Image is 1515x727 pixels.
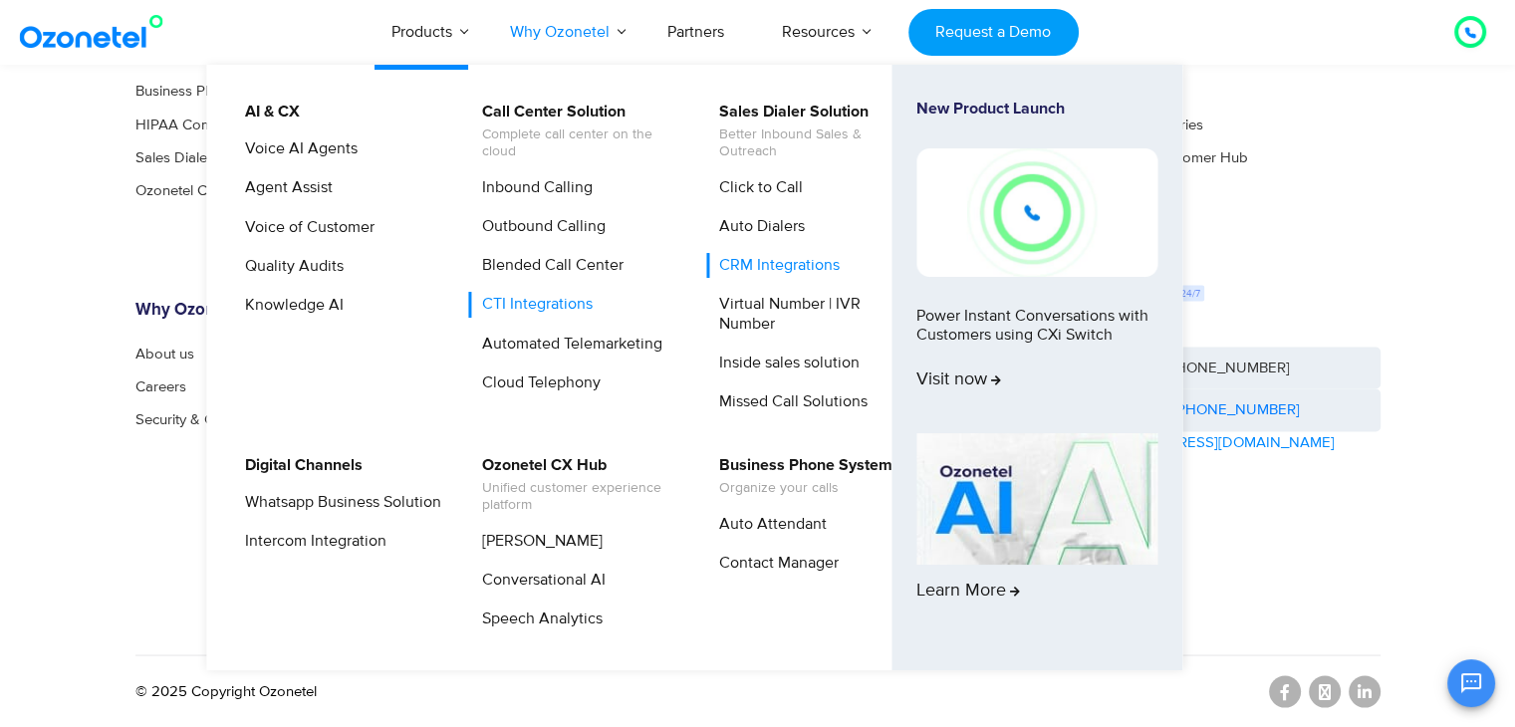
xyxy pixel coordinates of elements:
a: Speech Analytics [469,606,606,631]
a: Request a Demo [908,9,1079,56]
img: AI [916,433,1157,565]
a: Call Center Solution [135,51,263,66]
a: Intercom Integration [232,529,389,554]
span: Learn More [916,581,1020,603]
a: Automated Telemarketing [469,332,665,357]
h6: Why Ozonetel [135,300,424,320]
a: Ozonetel CX HubUnified customer experience platform [469,453,681,517]
a: Business Phone System [135,84,289,99]
a: CRM Integrations [706,253,843,278]
a: Security & Compliance [135,411,281,426]
a: Inside sales solution [706,351,863,375]
a: CTI Integrations [469,292,596,317]
span: Unified customer experience platform [482,480,678,514]
a: Conversational AI [469,568,609,593]
a: INDIA [PHONE_NUMBER] [1107,398,1300,421]
a: Voice AI Agents [232,136,361,161]
a: HIPAA Compliant Call Center [135,117,323,131]
a: Agent Assist [232,175,336,200]
a: Outbound Calling [469,214,609,239]
img: New-Project-17.png [916,148,1157,276]
span: Visit now [916,369,1001,391]
button: Open chat [1447,659,1495,707]
a: Ozonetel CX Hub [135,182,249,197]
a: Auto Dialers [706,214,808,239]
a: Inbound Calling [469,175,596,200]
a: Virtual Number | IVR Number [706,292,918,336]
a: [PERSON_NAME] [469,529,606,554]
a: USA [PHONE_NUMBER] [1092,347,1381,389]
a: Contact Manager [706,551,842,576]
a: Business Phone SystemOrganize your calls [706,453,895,500]
a: New Product LaunchPower Instant Conversations with Customers using CXi SwitchVisit now [916,100,1157,425]
a: AI & CX [232,100,303,124]
a: Digital Channels [232,453,366,478]
a: About us [135,346,194,361]
a: [EMAIL_ADDRESS][DOMAIN_NAME] [1092,431,1335,454]
span: Better Inbound Sales & Outreach [719,126,915,160]
p: © 2025 Copyright Ozonetel [135,680,317,703]
a: Missed Call Solutions [706,389,871,414]
a: Whatsapp Business Solution [232,490,444,515]
a: Click to Call [706,175,806,200]
a: Learn More [916,433,1157,636]
span: Complete call center on the cloud [482,126,678,160]
a: Sales Dialer SolutionBetter Inbound Sales & Outreach [706,100,918,163]
a: Quality Audits [232,254,347,279]
a: Careers [135,378,186,393]
a: Cloud Telephony [469,370,604,395]
a: Call Center SolutionComplete call center on the cloud [469,100,681,163]
a: Voice of Customer [232,215,378,240]
a: Sales Dialer Solution [135,149,269,164]
a: Knowledge AI [232,293,347,318]
a: Blended Call Center [469,253,627,278]
a: Auto Attendant [706,512,830,537]
span: Organize your calls [719,480,892,497]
